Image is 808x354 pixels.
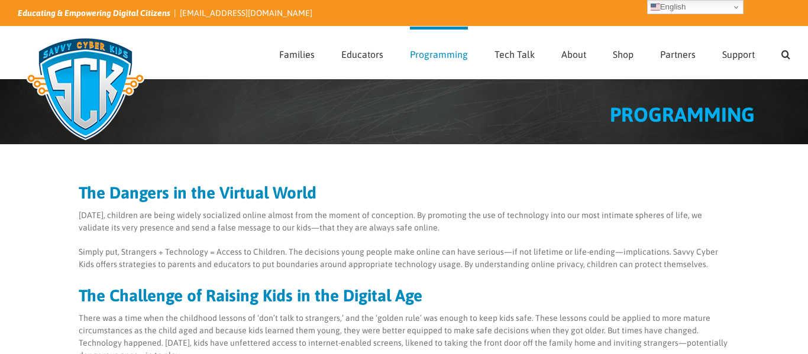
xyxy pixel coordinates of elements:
span: Tech Talk [495,50,535,59]
a: [EMAIL_ADDRESS][DOMAIN_NAME] [180,8,312,18]
span: Support [722,50,755,59]
img: en [651,2,660,12]
span: Programming [410,50,468,59]
span: Families [279,50,315,59]
span: About [561,50,586,59]
span: Educators [341,50,383,59]
h2: The Challenge of Raising Kids in the Digital Age [79,287,729,304]
span: Partners [660,50,696,59]
a: Support [722,27,755,79]
a: About [561,27,586,79]
img: Savvy Cyber Kids Logo [18,30,153,148]
a: Educators [341,27,383,79]
a: Families [279,27,315,79]
nav: Main Menu [279,27,790,79]
span: Shop [613,50,634,59]
p: [DATE], children are being widely socialized online almost from the moment of conception. By prom... [79,209,729,234]
a: Search [781,27,790,79]
p: Simply put, Strangers + Technology = Access to Children. The decisions young people make online c... [79,246,729,271]
a: Shop [613,27,634,79]
span: PROGRAMMING [610,103,755,126]
i: Educating & Empowering Digital Citizens [18,8,170,18]
a: Tech Talk [495,27,535,79]
strong: The Dangers in the Virtual World [79,183,316,202]
a: Partners [660,27,696,79]
a: Programming [410,27,468,79]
